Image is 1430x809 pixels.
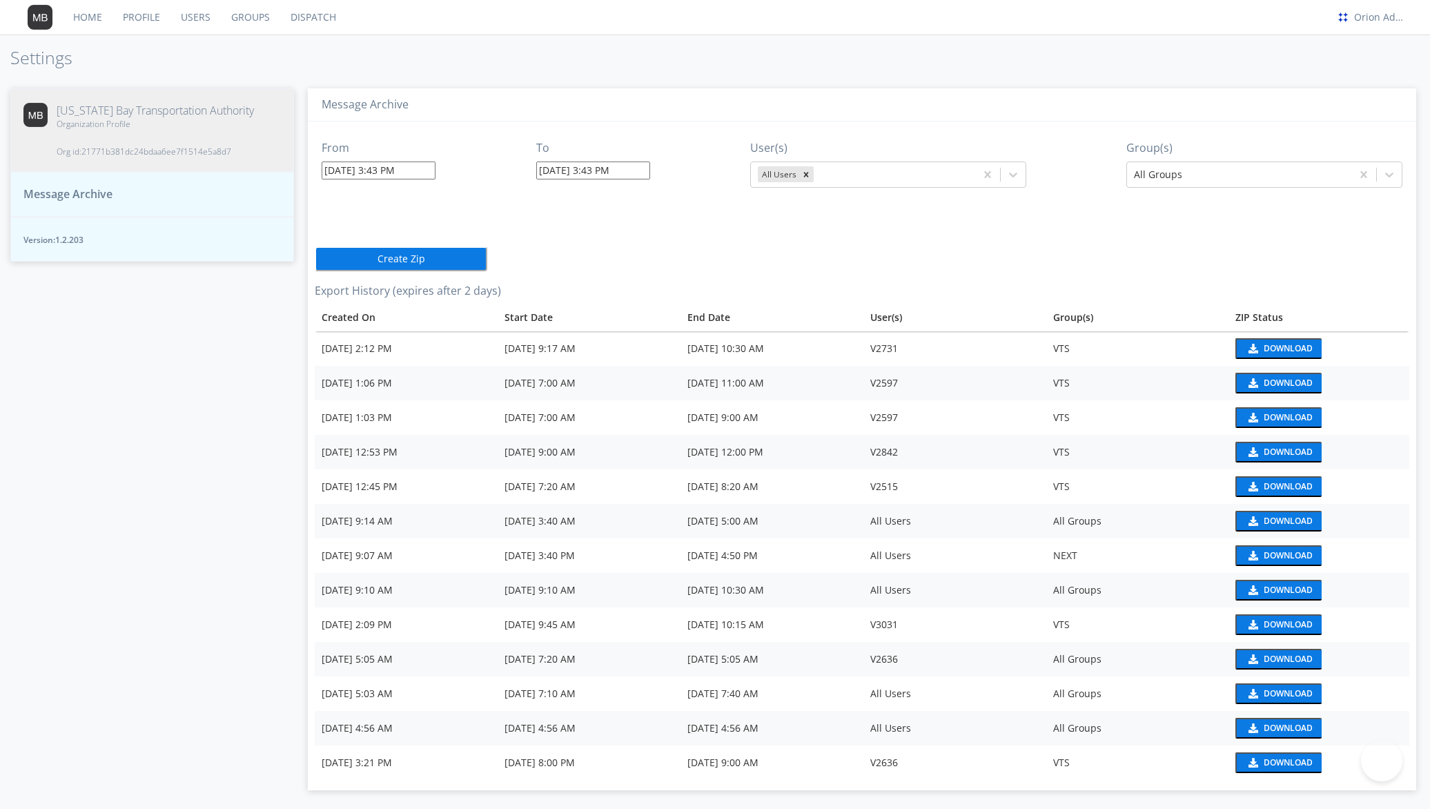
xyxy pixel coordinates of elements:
[1235,476,1322,497] button: Download
[870,756,1039,770] div: V2636
[870,549,1039,563] div: All Users
[315,304,498,331] th: Toggle SortBy
[1264,483,1313,491] div: Download
[1335,10,1351,25] img: bb273bc148dd44e2aefd13aed3d2c790
[687,514,856,528] div: [DATE] 5:00 AM
[1235,338,1322,359] button: Download
[1053,687,1222,701] div: All Groups
[1235,718,1402,739] a: download media buttonDownload
[1053,583,1222,597] div: All Groups
[505,376,674,390] div: [DATE] 7:00 AM
[687,480,856,494] div: [DATE] 8:20 AM
[1264,621,1313,629] div: Download
[1264,586,1313,594] div: Download
[687,411,856,425] div: [DATE] 9:00 AM
[505,583,674,597] div: [DATE] 9:10 AM
[1246,447,1258,457] img: download media button
[687,549,856,563] div: [DATE] 4:50 PM
[1264,448,1313,456] div: Download
[322,652,491,666] div: [DATE] 5:05 AM
[687,721,856,735] div: [DATE] 4:56 AM
[23,234,281,246] span: Version: 1.2.203
[1053,756,1222,770] div: VTS
[505,652,674,666] div: [DATE] 7:20 AM
[505,445,674,459] div: [DATE] 9:00 AM
[687,342,856,355] div: [DATE] 10:30 AM
[870,514,1039,528] div: All Users
[315,246,487,271] button: Create Zip
[322,583,491,597] div: [DATE] 9:10 AM
[498,304,680,331] th: Toggle SortBy
[322,549,491,563] div: [DATE] 9:07 AM
[536,142,650,155] h3: To
[505,549,674,563] div: [DATE] 3:40 PM
[1053,721,1222,735] div: All Groups
[1235,407,1402,428] a: download media buttonDownload
[1235,580,1322,601] button: Download
[870,618,1039,632] div: V3031
[1046,304,1229,331] th: Group(s)
[505,514,674,528] div: [DATE] 3:40 AM
[687,445,856,459] div: [DATE] 12:00 PM
[1235,545,1322,566] button: Download
[505,480,674,494] div: [DATE] 7:20 AM
[322,514,491,528] div: [DATE] 9:14 AM
[322,687,491,701] div: [DATE] 5:03 AM
[1235,752,1322,773] button: Download
[322,618,491,632] div: [DATE] 2:09 PM
[322,445,491,459] div: [DATE] 12:53 PM
[1235,511,1322,532] button: Download
[1235,614,1322,635] button: Download
[23,103,48,127] img: 373638.png
[1053,549,1222,563] div: NEXT
[1246,551,1258,561] img: download media button
[870,687,1039,701] div: All Users
[687,756,856,770] div: [DATE] 9:00 AM
[1053,618,1222,632] div: VTS
[505,411,674,425] div: [DATE] 7:00 AM
[1235,752,1402,773] a: download media buttonDownload
[1246,344,1258,353] img: download media button
[870,721,1039,735] div: All Users
[863,304,1046,331] th: User(s)
[870,652,1039,666] div: V2636
[1246,378,1258,388] img: download media button
[1235,442,1402,462] a: download media buttonDownload
[505,342,674,355] div: [DATE] 9:17 AM
[322,756,491,770] div: [DATE] 3:21 PM
[1053,652,1222,666] div: All Groups
[1264,724,1313,732] div: Download
[1235,476,1402,497] a: download media buttonDownload
[505,721,674,735] div: [DATE] 4:56 AM
[1228,304,1409,331] th: Toggle SortBy
[1264,655,1313,663] div: Download
[322,342,491,355] div: [DATE] 2:12 PM
[687,376,856,390] div: [DATE] 11:00 AM
[1246,482,1258,491] img: download media button
[687,583,856,597] div: [DATE] 10:30 AM
[1235,373,1402,393] a: download media buttonDownload
[1264,413,1313,422] div: Download
[322,480,491,494] div: [DATE] 12:45 PM
[687,652,856,666] div: [DATE] 5:05 AM
[1264,379,1313,387] div: Download
[870,376,1039,390] div: V2597
[1126,142,1402,155] h3: Group(s)
[10,172,294,217] button: Message Archive
[1235,649,1322,670] button: Download
[1053,376,1222,390] div: VTS
[870,342,1039,355] div: V2731
[870,411,1039,425] div: V2597
[1246,413,1258,422] img: download media button
[1235,580,1402,601] a: download media buttonDownload
[1264,759,1313,767] div: Download
[680,304,863,331] th: Toggle SortBy
[1235,511,1402,532] a: download media buttonDownload
[10,217,294,262] button: Version:1.2.203
[1264,552,1313,560] div: Download
[1235,442,1322,462] button: Download
[870,583,1039,597] div: All Users
[1246,516,1258,526] img: download media button
[1235,545,1402,566] a: download media buttonDownload
[1235,649,1402,670] a: download media buttonDownload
